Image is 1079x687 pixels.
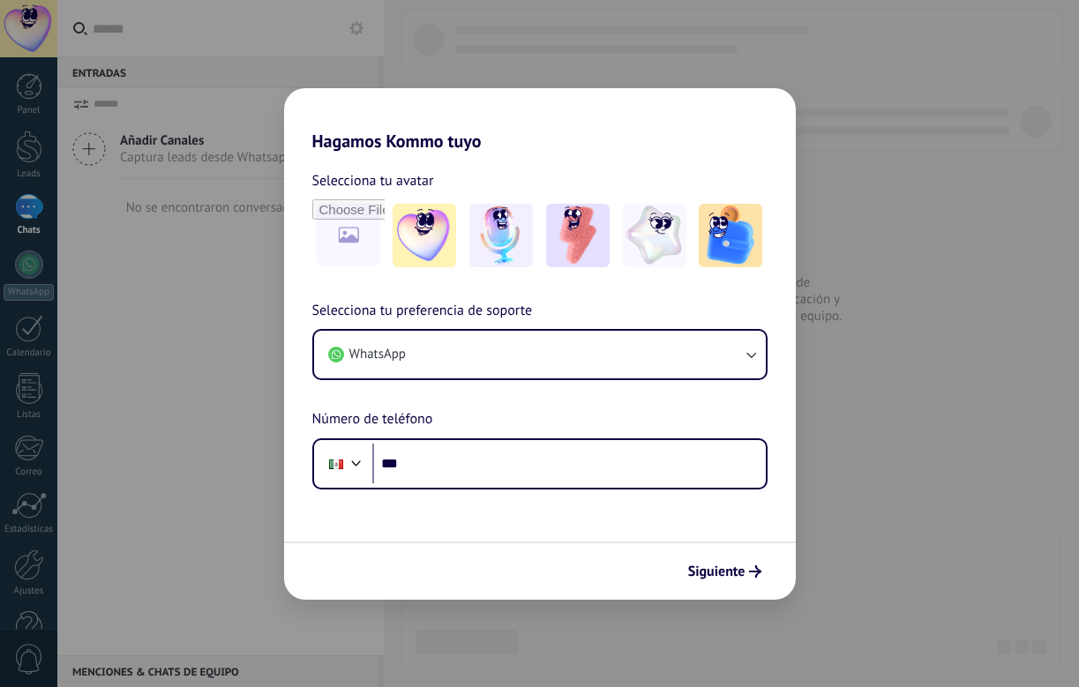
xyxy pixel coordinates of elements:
span: WhatsApp [349,346,406,363]
span: Selecciona tu avatar [312,169,434,192]
img: -3.jpeg [546,204,610,267]
img: -4.jpeg [623,204,686,267]
div: Mexico: + 52 [319,445,353,482]
h2: Hagamos Kommo tuyo [284,88,796,152]
span: Selecciona tu preferencia de soporte [312,300,533,323]
img: -2.jpeg [469,204,533,267]
span: Siguiente [688,565,746,578]
button: Siguiente [680,556,769,586]
button: WhatsApp [314,331,766,378]
img: -5.jpeg [699,204,762,267]
img: -1.jpeg [393,204,456,267]
span: Número de teléfono [312,408,433,431]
